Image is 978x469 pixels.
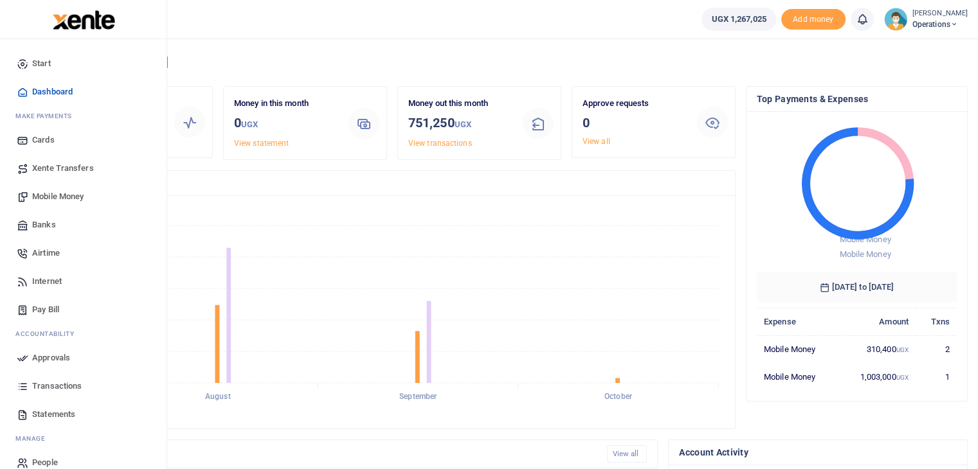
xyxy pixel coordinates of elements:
span: ake Payments [22,111,72,121]
td: 310,400 [838,335,916,363]
span: Mobile Money [839,249,891,259]
span: Transactions [32,380,82,393]
span: anage [22,434,46,443]
tspan: August [205,392,231,401]
tspan: October [604,392,633,401]
td: 2 [916,335,957,363]
a: Mobile Money [10,182,156,211]
td: 1 [916,363,957,390]
a: Start [10,49,156,78]
p: Approve requests [583,97,687,111]
span: Statements [32,408,75,421]
a: Dashboard [10,78,156,106]
li: Toup your wallet [781,9,846,30]
img: profile-user [884,8,907,31]
h3: 0 [234,113,338,134]
span: Cards [32,134,55,146]
a: profile-user [PERSON_NAME] Operations [884,8,968,31]
li: M [10,429,156,448]
a: Internet [10,267,156,296]
small: UGX [896,374,909,381]
span: Mobile Money [839,234,891,244]
a: Add money [781,13,846,23]
span: countability [25,329,74,339]
small: UGX [455,119,471,129]
span: Mobile Money [32,190,84,203]
li: Wallet ballance [696,8,781,31]
span: Airtime [32,247,60,260]
li: M [10,106,156,126]
th: Amount [838,308,916,335]
small: UGX [241,119,258,129]
a: Xente Transfers [10,154,156,182]
h4: Top Payments & Expenses [757,92,957,106]
small: UGX [896,346,909,353]
a: Transactions [10,372,156,400]
span: Xente Transfers [32,162,94,175]
h3: 751,250 [408,113,512,134]
span: Dashboard [32,85,73,98]
span: Add money [781,9,846,30]
p: Money out this month [408,97,512,111]
a: Airtime [10,239,156,267]
td: Mobile Money [757,335,838,363]
span: People [32,456,58,469]
span: UGX 1,267,025 [711,13,766,26]
th: Expense [757,308,838,335]
a: logo-small logo-large logo-large [51,14,115,24]
a: Pay Bill [10,296,156,324]
span: Start [32,57,51,70]
img: logo-large [53,10,115,30]
h6: [DATE] to [DATE] [757,272,957,303]
a: Cards [10,126,156,154]
a: Statements [10,400,156,429]
a: View all [583,137,610,146]
tspan: September [399,392,437,401]
p: Money in this month [234,97,338,111]
a: UGX 1,267,025 [702,8,775,31]
h4: Account Activity [679,445,957,459]
a: Approvals [10,344,156,372]
span: Approvals [32,351,70,364]
th: Txns [916,308,957,335]
a: View all [607,445,647,463]
span: Banks [32,218,56,231]
h4: Transactions Overview [60,176,725,190]
small: [PERSON_NAME] [912,8,968,19]
h4: Recent Transactions [60,447,597,461]
span: Pay Bill [32,303,59,316]
td: 1,003,000 [838,363,916,390]
td: Mobile Money [757,363,838,390]
a: Banks [10,211,156,239]
h3: 0 [583,113,687,132]
li: Ac [10,324,156,344]
a: View transactions [408,139,472,148]
span: Internet [32,275,62,288]
a: View statement [234,139,289,148]
span: Operations [912,19,968,30]
h4: Hello [PERSON_NAME] [49,55,968,69]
